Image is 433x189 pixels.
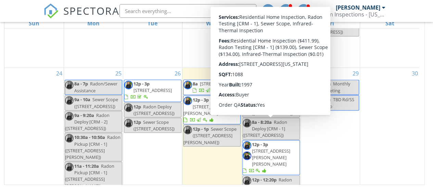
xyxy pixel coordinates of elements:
span: 8a - 7p [74,81,88,87]
img: unnamed.jpg [243,33,251,42]
img: unnamed.jpg [65,112,74,120]
span: 9a - 9:20a [74,112,94,118]
span: Radon Deploy [CRM - 2] ([STREET_ADDRESS]) [65,112,110,131]
div: [PERSON_NAME] [336,4,380,11]
a: SPECTORA [43,9,119,24]
span: 8a - 11a [252,81,268,87]
span: Radon Deploy ([STREET_ADDRESS]) [133,103,175,116]
a: Friday [326,19,335,28]
img: unnamed.jpg [302,96,310,105]
img: unnamed.jpg [302,81,310,89]
img: unnamed.jpg [65,96,74,105]
span: 12p [133,119,141,125]
img: unnamed.jpg [243,141,251,150]
span: 12p - 3p [252,141,268,147]
span: Radon/Sewer Assistance [74,81,117,93]
a: 8a [STREET_ADDRESS] [193,81,238,93]
span: Radon Pickup [CRM - 1] ([STREET_ADDRESS][PERSON_NAME]) [65,163,114,189]
span: Sewer Scope ([STREET_ADDRESS]) [133,119,175,131]
img: unnamed.jpg [243,176,251,185]
a: Wednesday [205,19,219,28]
a: Thursday [265,19,278,28]
span: 10:30a - 10:50a [74,134,105,140]
span: Radon Deploy [CRM - 1] ([STREET_ADDRESS]) [243,119,287,138]
span: 12p - 12:20p [252,176,277,182]
span: 12p - 1p [193,126,209,132]
img: unnamed.jpg [65,81,74,89]
span: TBD Rd/SS route help [311,96,354,109]
a: 8a [STREET_ADDRESS] [183,80,241,95]
span: 9a - 10a [74,96,90,102]
a: 12p - 3p [STREET_ADDRESS][PERSON_NAME] [183,95,241,124]
img: unnamed.jpg [65,163,74,171]
span: Sewer Scope ([STREET_ADDRESS][PERSON_NAME]) [183,126,237,145]
a: Tuesday [146,19,159,28]
span: 8a [193,81,198,87]
img: The Best Home Inspection Software - Spectora [43,3,59,19]
a: Go to August 29, 2025 [351,68,360,79]
img: unnamed.jpg [183,96,192,105]
span: 8a - 8:20a [252,119,272,125]
a: Go to August 27, 2025 [232,68,241,79]
a: Go to August 25, 2025 [114,68,123,79]
a: 12p - 3p [STREET_ADDRESS][PERSON_NAME] [183,96,231,122]
a: Go to August 28, 2025 [292,68,301,79]
a: 12p - 3p [STREET_ADDRESS][PERSON_NAME][PERSON_NAME] [243,141,290,174]
img: unnamed.jpg [124,103,133,112]
img: unnamed.jpg [183,81,192,89]
a: 12p - 3p [STREET_ADDRESS] [124,80,181,102]
span: 11a - 11:20a [74,163,99,169]
span: 8a - 8:30a [311,96,331,102]
div: Axium Inspections - Colorado [317,11,385,18]
img: unnamed.jpg [65,134,74,142]
span: Sewer Scope ([STREET_ADDRESS]) [252,103,293,116]
span: Monthly Team Meeting [311,81,350,93]
span: Sewer Scope ([STREET_ADDRESS]) [74,96,118,109]
span: 12p - 3p [133,81,150,87]
span: 4p - 4:20p [252,33,272,39]
a: 8a - 11a [STREET_ADDRESS] [242,80,300,102]
span: [STREET_ADDRESS] [133,87,172,93]
input: Search everything... [119,4,256,18]
span: 12p [133,103,141,109]
a: Go to August 26, 2025 [173,68,182,79]
a: Go to August 30, 2025 [410,68,419,79]
img: unnamed.jpg [243,81,251,89]
img: unnamed.jpg [243,103,251,112]
img: unnamed.jpg [124,119,133,127]
span: 12p - 3p [193,96,209,103]
a: 12p - 3p [STREET_ADDRESS] [124,81,172,100]
span: [STREET_ADDRESS][PERSON_NAME][PERSON_NAME] [252,147,290,167]
span: 8a - 9a [252,103,266,109]
a: 8a - 11a [STREET_ADDRESS] [243,81,290,100]
span: SPECTORA [63,3,119,18]
img: unnamed.jpg [124,81,133,89]
span: [STREET_ADDRESS][PERSON_NAME] [183,103,231,116]
span: [STREET_ADDRESS] [200,81,238,87]
span: Radon Deploy [CRM - 1] ([STREET_ADDRESS]) [302,16,351,35]
span: Radon Pickup [CRM - 1] ([STREET_ADDRESS][PERSON_NAME]) [65,134,120,160]
a: Go to August 24, 2025 [55,68,64,79]
span: Radon Pickup ([STREET_ADDRESS][PERSON_NAME][PERSON_NAME]) [243,33,287,66]
img: unnamed.jpg [183,126,192,134]
img: unnamed1.jpg [243,151,251,160]
a: Sunday [27,19,41,28]
span: [STREET_ADDRESS] [252,87,290,93]
span: 7a - 7:45a [311,81,331,87]
a: 12p - 3p [STREET_ADDRESS][PERSON_NAME][PERSON_NAME] [242,140,300,175]
img: unnamed.jpg [243,119,251,127]
a: Saturday [384,19,396,28]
